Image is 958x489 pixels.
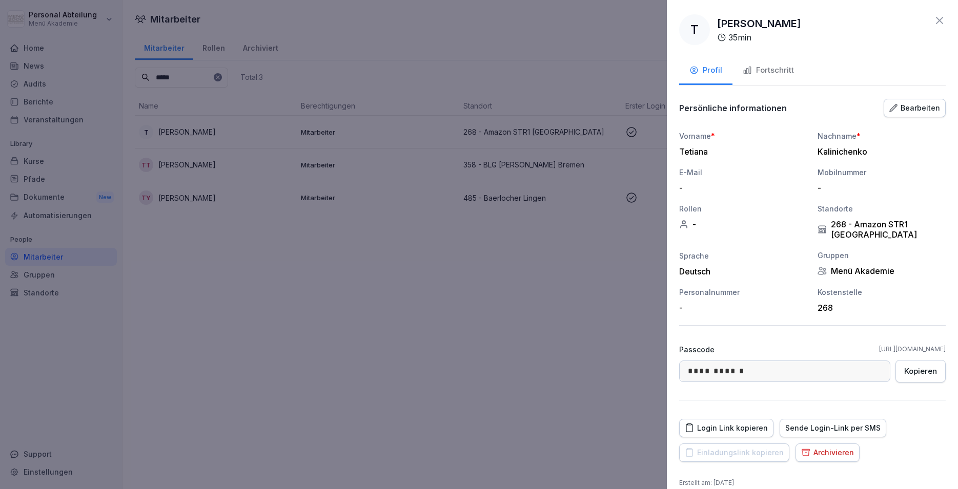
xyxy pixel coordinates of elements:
div: 268 [818,303,941,313]
p: Passcode [679,344,715,355]
div: Sende Login-Link per SMS [785,422,881,434]
div: Standorte [818,203,946,214]
div: - [818,183,941,193]
div: Kalinichenko [818,146,941,157]
div: Login Link kopieren [685,422,768,434]
button: Archivieren [796,443,860,462]
p: Erstellt am : [DATE] [679,478,734,487]
button: Login Link kopieren [679,419,773,437]
div: Fortschritt [743,65,794,76]
div: Kostenstelle [818,287,946,297]
div: 268 - Amazon STR1 [GEOGRAPHIC_DATA] [818,219,946,240]
button: Fortschritt [732,57,804,85]
button: Bearbeiten [884,99,946,117]
button: Profil [679,57,732,85]
div: Deutsch [679,266,807,277]
div: Vorname [679,131,807,141]
p: 35 min [728,31,751,44]
div: Rollen [679,203,807,214]
div: Einladungslink kopieren [685,447,784,458]
p: [PERSON_NAME] [717,16,801,31]
button: Sende Login-Link per SMS [780,419,886,437]
div: - [679,219,807,229]
div: Personalnummer [679,287,807,297]
div: E-Mail [679,167,807,178]
div: - [679,303,802,313]
p: Persönliche informationen [679,103,787,113]
a: [URL][DOMAIN_NAME] [879,345,946,354]
div: Archivieren [801,447,854,458]
div: Mobilnummer [818,167,946,178]
div: Menü Akademie [818,266,946,276]
div: Tetiana [679,146,802,157]
button: Kopieren [895,360,946,382]
div: Gruppen [818,250,946,261]
div: Bearbeiten [889,102,940,114]
div: Sprache [679,250,807,261]
div: T [679,14,710,45]
div: Nachname [818,131,946,141]
div: Profil [689,65,722,76]
div: Kopieren [904,366,937,377]
button: Einladungslink kopieren [679,443,789,462]
div: - [679,183,802,193]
